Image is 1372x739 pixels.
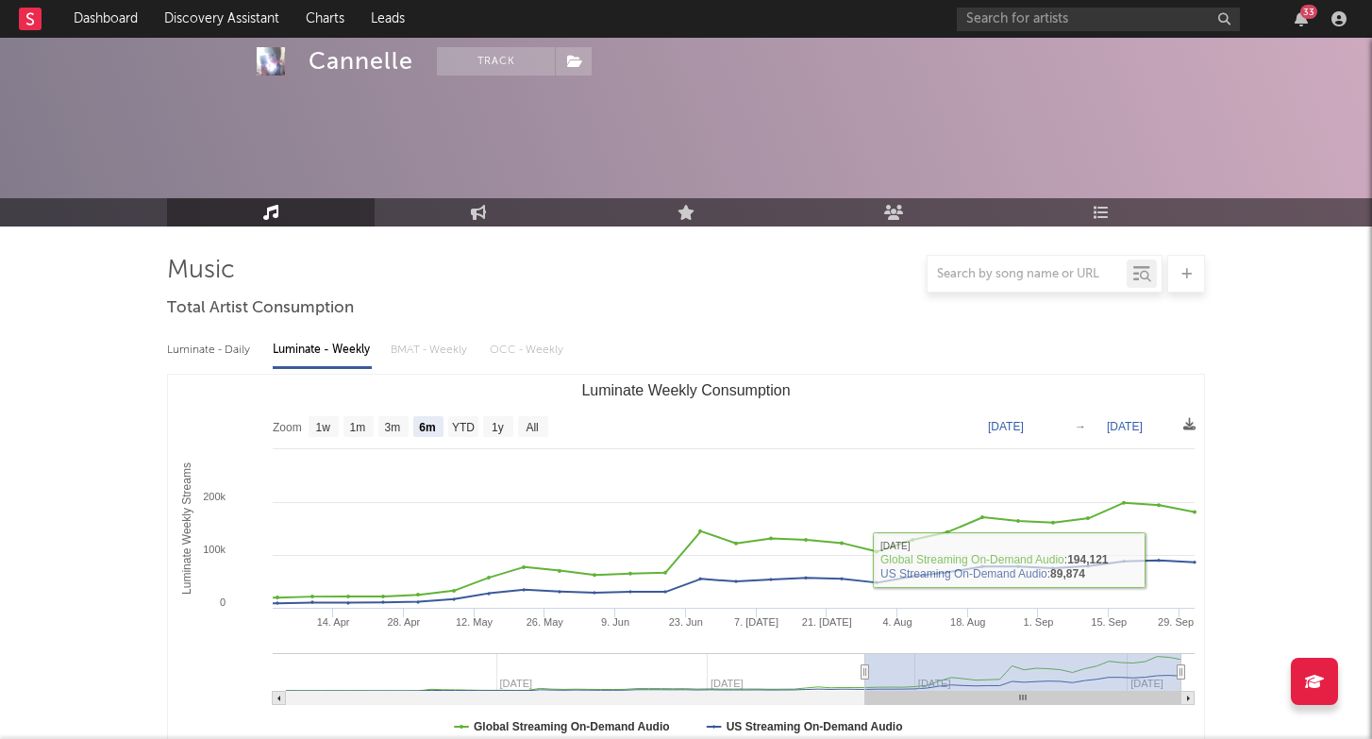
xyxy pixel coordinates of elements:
div: 33 [1300,5,1317,19]
text: → [1075,420,1086,433]
text: 7. [DATE] [734,616,778,628]
text: 4. Aug [882,616,912,628]
text: US Streaming On-Demand Audio [727,720,903,733]
text: 28. Apr [387,616,420,628]
input: Search for artists [957,8,1240,31]
button: Track [437,47,555,76]
text: 200k [203,491,226,502]
text: 0 [220,596,226,608]
text: 18. Aug [950,616,985,628]
text: 14. Apr [317,616,350,628]
text: 1w [316,421,331,434]
div: Luminate - Weekly [273,334,372,366]
text: 9. Jun [601,616,629,628]
button: 33 [1295,11,1308,26]
text: YTD [452,421,475,434]
text: 1. Sep [1024,616,1054,628]
text: Zoom [273,421,302,434]
text: 23. Jun [669,616,703,628]
input: Search by song name or URL [928,267,1127,282]
text: 15. Sep [1091,616,1127,628]
text: 29. Sep [1158,616,1194,628]
text: 6m [419,421,435,434]
text: 3m [385,421,401,434]
text: 1m [350,421,366,434]
div: Cannelle [309,47,413,76]
text: 21. [DATE] [802,616,852,628]
text: 100k [203,544,226,555]
div: Luminate - Daily [167,334,254,366]
text: Luminate Weekly Consumption [581,382,790,398]
text: All [526,421,538,434]
text: [DATE] [988,420,1024,433]
text: Luminate Weekly Streams [180,462,193,595]
text: 1y [492,421,504,434]
text: [DATE] [1107,420,1143,433]
text: Global Streaming On-Demand Audio [474,720,670,733]
text: 12. May [456,616,494,628]
span: Total Artist Consumption [167,297,354,320]
text: 26. May [527,616,564,628]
